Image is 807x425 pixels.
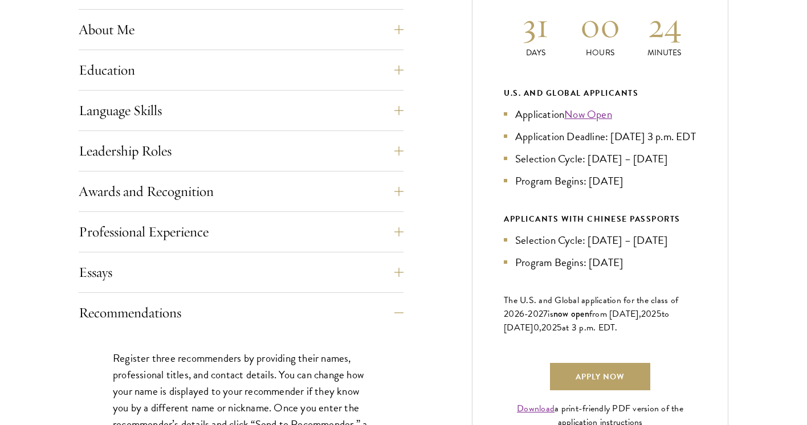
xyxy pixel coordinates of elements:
span: , [539,321,541,334]
button: Recommendations [79,299,403,326]
span: at 3 p.m. EDT. [562,321,618,334]
a: Now Open [564,106,612,122]
span: 6 [519,307,524,321]
button: Education [79,56,403,84]
span: 202 [541,321,557,334]
span: 202 [641,307,657,321]
h2: 00 [568,4,633,47]
span: to [DATE] [504,307,669,334]
li: Selection Cycle: [DATE] – [DATE] [504,232,696,248]
button: About Me [79,16,403,43]
h2: 31 [504,4,568,47]
p: Minutes [632,47,696,59]
li: Application [504,106,696,122]
p: Hours [568,47,633,59]
span: -202 [524,307,543,321]
button: Awards and Recognition [79,178,403,205]
button: Professional Experience [79,218,403,246]
li: Selection Cycle: [DATE] – [DATE] [504,150,696,167]
p: Days [504,47,568,59]
span: 0 [533,321,539,334]
li: Program Begins: [DATE] [504,173,696,189]
div: APPLICANTS WITH CHINESE PASSPORTS [504,212,696,226]
div: U.S. and Global Applicants [504,86,696,100]
span: is [548,307,553,321]
button: Essays [79,259,403,286]
span: from [DATE], [589,307,641,321]
span: now open [553,307,589,320]
span: 5 [657,307,662,321]
h2: 24 [632,4,696,47]
li: Program Begins: [DATE] [504,254,696,271]
span: 5 [557,321,562,334]
button: Leadership Roles [79,137,403,165]
button: Language Skills [79,97,403,124]
a: Download [517,402,555,415]
span: 7 [543,307,548,321]
li: Application Deadline: [DATE] 3 p.m. EDT [504,128,696,145]
span: The U.S. and Global application for the class of 202 [504,293,678,321]
a: Apply Now [550,363,650,390]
